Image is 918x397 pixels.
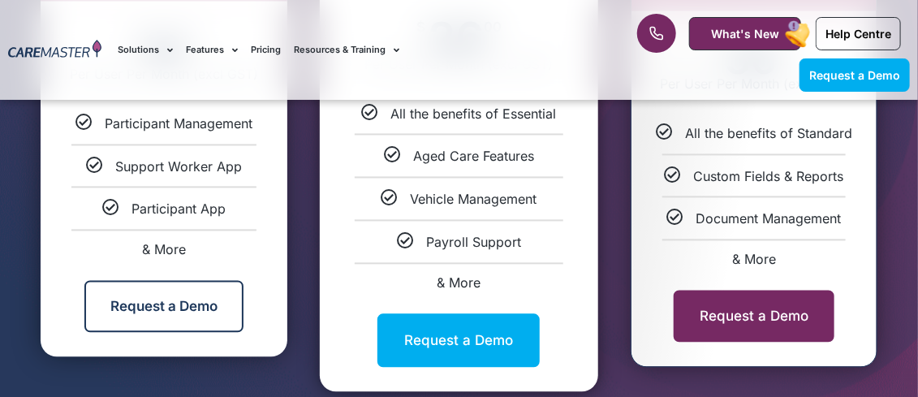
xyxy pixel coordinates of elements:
[825,27,891,41] span: Help Centre
[732,252,776,268] span: & More
[809,68,900,82] span: Request a Demo
[711,27,779,41] span: What's New
[390,106,556,123] span: All the benefits of Essential
[799,58,910,92] a: Request a Demo
[131,201,226,218] span: Participant App
[696,211,842,227] span: Document Management
[674,291,834,343] a: Request a Demo
[694,169,844,185] span: Custom Fields & Reports
[377,314,540,368] a: Request a Demo
[118,23,585,77] nav: Menu
[685,126,852,142] span: All the benefits of Standard
[426,235,521,251] span: Payroll Support
[8,40,101,60] img: CareMaster Logo
[437,275,481,291] span: & More
[186,23,238,77] a: Features
[689,17,801,50] a: What's New
[84,281,244,333] a: Request a Demo
[251,23,281,77] a: Pricing
[142,242,186,258] span: & More
[118,23,173,77] a: Solutions
[410,192,537,208] span: Vehicle Management
[115,159,242,175] span: Support Worker App
[105,116,252,132] span: Participant Management
[816,17,901,50] a: Help Centre
[413,149,534,165] span: Aged Care Features
[294,23,399,77] a: Resources & Training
